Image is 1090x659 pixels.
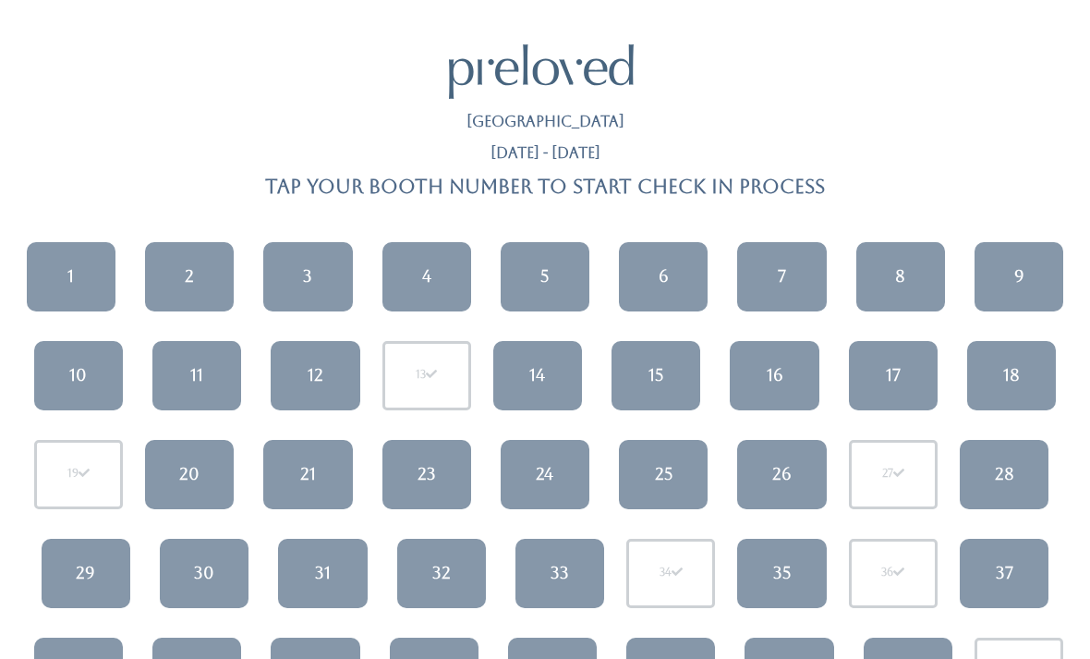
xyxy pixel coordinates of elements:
a: 21 [263,440,352,509]
div: 28 [995,462,1014,486]
a: 3 [263,242,352,311]
a: 20 [145,440,234,509]
h4: Tap your booth number to start check in process [265,176,825,197]
h5: [GEOGRAPHIC_DATA] [466,114,624,130]
a: 12 [271,341,359,410]
div: 12 [308,363,323,387]
div: 5 [540,264,549,288]
div: 31 [315,561,331,585]
div: 4 [422,264,431,288]
div: 17 [886,363,901,387]
a: 18 [967,341,1056,410]
a: 15 [612,341,700,410]
div: 30 [194,561,214,585]
a: 32 [397,539,486,608]
div: 36 [881,565,904,581]
div: 26 [772,462,792,486]
a: 26 [737,440,826,509]
div: 33 [551,561,569,585]
a: 25 [619,440,708,509]
a: 11 [152,341,241,410]
img: preloved logo [449,44,634,99]
div: 10 [69,363,87,387]
div: 18 [1003,363,1020,387]
a: 17 [849,341,938,410]
a: 29 [42,539,130,608]
a: 24 [501,440,589,509]
div: 37 [996,561,1013,585]
a: 31 [278,539,367,608]
a: 33 [515,539,604,608]
a: 35 [737,539,826,608]
div: 35 [773,561,791,585]
a: 23 [382,440,471,509]
div: 20 [179,462,200,486]
div: 3 [303,264,312,288]
div: 27 [882,466,904,482]
a: 9 [975,242,1063,311]
div: 24 [536,462,553,486]
a: 7 [737,242,826,311]
div: 25 [655,462,672,486]
a: 14 [493,341,582,410]
div: 8 [895,264,905,288]
div: 7 [778,264,786,288]
div: 13 [416,367,437,384]
div: 9 [1014,264,1024,288]
div: 19 [67,466,90,482]
div: 14 [529,363,545,387]
div: 34 [660,565,683,581]
a: 6 [619,242,708,311]
div: 1 [67,264,74,288]
a: 16 [730,341,818,410]
div: 11 [190,363,203,387]
a: 2 [145,242,234,311]
div: 6 [659,264,669,288]
a: 30 [160,539,248,608]
div: 15 [648,363,663,387]
div: 29 [76,561,95,585]
div: 23 [418,462,436,486]
div: 32 [432,561,451,585]
a: 5 [501,242,589,311]
a: 10 [34,341,123,410]
a: 37 [960,539,1048,608]
div: 16 [767,363,783,387]
a: 4 [382,242,471,311]
h5: [DATE] - [DATE] [490,145,600,162]
div: 21 [300,462,316,486]
a: 28 [960,440,1048,509]
a: 1 [27,242,115,311]
a: 8 [856,242,945,311]
div: 2 [185,264,194,288]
